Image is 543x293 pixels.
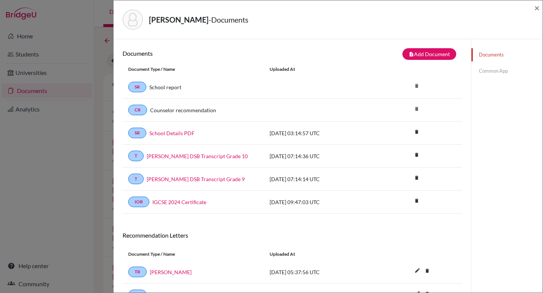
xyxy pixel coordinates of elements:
[411,80,422,92] i: delete
[123,251,264,258] div: Document Type / Name
[149,83,181,91] a: School report
[128,151,144,161] a: T
[209,15,248,24] span: - Documents
[128,197,149,207] a: IOR
[422,266,433,276] a: delete
[149,15,209,24] strong: [PERSON_NAME]
[411,172,422,183] i: delete
[128,105,147,115] a: CR
[123,232,462,239] h6: Recommendation Letters
[152,198,206,206] a: IGCSE 2024 Certificate
[411,264,423,276] i: edit
[150,106,216,114] a: Counselor recommendation
[422,265,433,276] i: delete
[411,196,422,206] a: delete
[264,198,377,206] div: [DATE] 09:47:03 UTC
[128,82,146,92] a: SR
[149,129,195,137] a: School Details PDF
[411,173,422,183] a: delete
[264,129,377,137] div: [DATE] 03:14:57 UTC
[411,127,422,137] a: delete
[264,175,377,183] div: [DATE] 07:14:14 UTC
[411,126,422,137] i: delete
[402,48,456,60] button: note_addAdd Document
[150,268,192,276] a: [PERSON_NAME]
[264,66,377,73] div: Uploaded at
[409,52,414,57] i: note_add
[534,3,540,12] button: Close
[128,267,147,277] a: TR
[411,149,422,160] i: delete
[128,128,146,138] a: SR
[128,174,144,184] a: T
[264,251,377,258] div: Uploaded at
[534,2,540,13] span: ×
[411,266,424,277] button: edit
[471,48,543,61] a: Documents
[270,269,320,275] span: [DATE] 05:37:56 UTC
[123,50,292,57] h6: Documents
[411,195,422,206] i: delete
[264,152,377,160] div: [DATE] 07:14:36 UTC
[411,103,422,114] i: delete
[123,66,264,73] div: Document Type / Name
[411,150,422,160] a: delete
[147,152,248,160] a: [PERSON_NAME] DSB Transcript Grade 10
[471,64,543,78] a: Common App
[147,175,245,183] a: [PERSON_NAME] DSB Transcript Grade 9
